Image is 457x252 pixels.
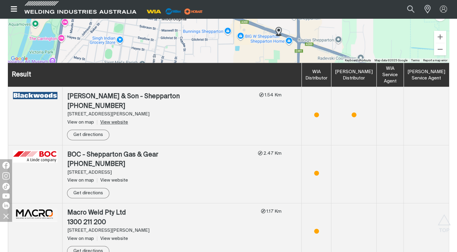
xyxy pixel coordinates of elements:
th: WIA Distributor [302,63,331,87]
span: 2.47 Km [262,151,282,156]
div: [PERSON_NAME] & Son - Shepparton [67,92,254,102]
a: View website [97,120,128,124]
img: Instagram [2,172,10,179]
img: LinkedIn [2,202,10,209]
img: J Blackwood & Son - Shepparton [13,92,57,99]
a: View website [97,178,128,183]
button: Keyboard shortcuts [345,58,371,63]
span: 1.54 Km [264,93,282,97]
img: BOC - Shepparton Gas & Gear [13,150,57,163]
a: Terms [411,59,420,62]
span: View on map [67,236,94,241]
div: BOC - Shepparton Gas & Gear [67,150,253,160]
img: hide socials [1,211,11,221]
th: [PERSON_NAME] Service Agent [404,63,449,87]
span: View on map [67,120,94,124]
span: View on map [67,178,94,183]
div: [STREET_ADDRESS][PERSON_NAME] [67,111,254,118]
div: [STREET_ADDRESS] [67,169,253,176]
a: Open this area in Google Maps (opens a new window) [9,55,29,63]
span: 1.17 Km [266,209,282,214]
div: [STREET_ADDRESS][PERSON_NAME] [67,227,256,234]
img: miller [182,7,204,16]
div: [PHONE_NUMBER] [67,102,254,111]
a: View website [97,236,128,241]
th: Result [8,63,302,87]
a: Get directions [67,188,109,199]
a: Report a map error [423,59,447,62]
button: Zoom out [434,43,446,55]
img: YouTube [2,193,10,199]
button: Search products [401,2,421,16]
div: [PHONE_NUMBER] [67,160,253,169]
button: Scroll to top [437,214,451,228]
a: Get directions [67,130,109,140]
img: Macro Weld Pty Ltd [13,208,57,221]
img: Facebook [2,162,10,169]
button: Zoom in [434,31,446,43]
div: 1300 211 200 [67,218,256,228]
input: Product name or item number... [393,2,421,16]
span: Map data ©2025 Google [375,59,407,62]
th: WIA Service Agent [377,63,404,87]
a: miller [182,9,204,14]
img: TikTok [2,183,10,190]
img: Google [9,55,29,63]
div: Macro Weld Pty Ltd [67,208,256,218]
th: [PERSON_NAME] Distributor [331,63,377,87]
